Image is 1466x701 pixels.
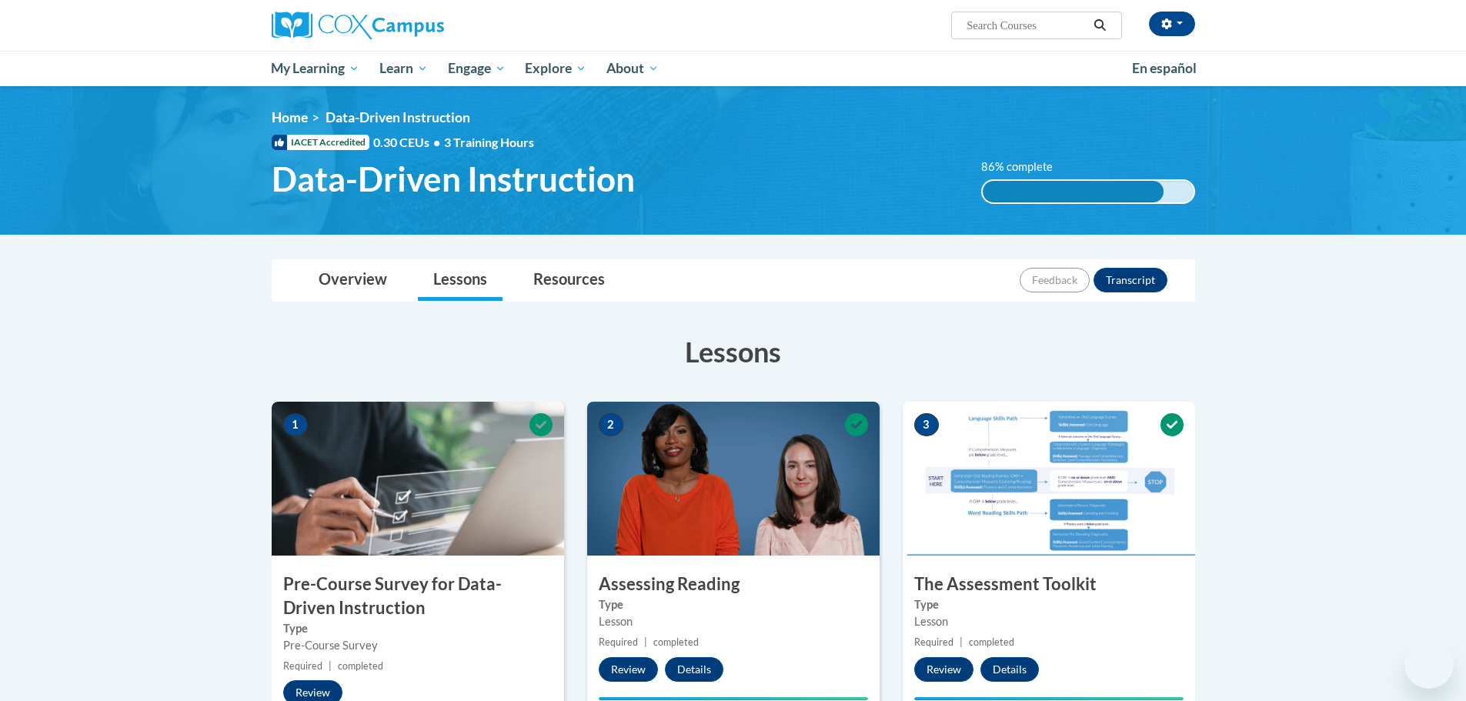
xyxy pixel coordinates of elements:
a: Explore [515,51,596,86]
span: completed [338,660,383,672]
button: Search [1088,16,1111,35]
span: Required [914,636,953,648]
span: Explore [525,59,586,78]
span: Required [283,660,322,672]
button: Review [914,657,973,682]
div: Your progress [914,697,1184,700]
span: | [644,636,647,648]
input: Search Courses [965,16,1088,35]
a: Home [272,109,308,125]
div: Pre-Course Survey [283,637,553,654]
span: • [433,135,440,149]
span: 1 [283,413,308,436]
div: Main menu [249,51,1218,86]
a: Engage [438,51,516,86]
a: Resources [518,260,620,301]
h3: Lessons [272,332,1195,371]
h3: Assessing Reading [587,572,880,596]
img: Course Image [272,402,564,556]
span: 0.30 CEUs [373,134,444,151]
span: completed [969,636,1014,648]
a: About [596,51,669,86]
div: Lesson [914,613,1184,630]
span: 3 [914,413,939,436]
div: 86% complete [983,181,1164,202]
span: Engage [448,59,506,78]
img: Cox Campus [272,12,444,39]
span: Learn [379,59,428,78]
a: Cox Campus [272,12,564,39]
a: My Learning [262,51,370,86]
iframe: Button to launch messaging window [1404,639,1454,689]
label: Type [914,596,1184,613]
div: Your progress [599,697,868,700]
span: Data-Driven Instruction [272,159,635,199]
h3: The Assessment Toolkit [903,572,1195,596]
button: Feedback [1020,268,1090,292]
span: My Learning [271,59,359,78]
span: About [606,59,659,78]
label: Type [283,620,553,637]
button: Account Settings [1149,12,1195,36]
h3: Pre-Course Survey for Data-Driven Instruction [272,572,564,620]
label: 86% complete [981,159,1070,175]
label: Type [599,596,868,613]
img: Course Image [903,402,1195,556]
button: Details [665,657,723,682]
a: Lessons [418,260,503,301]
span: Required [599,636,638,648]
button: Transcript [1094,268,1167,292]
a: En español [1122,52,1207,85]
a: Learn [369,51,438,86]
span: | [329,660,332,672]
div: Lesson [599,613,868,630]
span: completed [653,636,699,648]
button: Details [980,657,1039,682]
span: IACET Accredited [272,135,369,150]
span: Data-Driven Instruction [326,109,470,125]
span: En español [1132,60,1197,76]
span: 2 [599,413,623,436]
button: Review [599,657,658,682]
span: 3 Training Hours [444,135,534,149]
img: Course Image [587,402,880,556]
a: Overview [303,260,402,301]
span: | [960,636,963,648]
